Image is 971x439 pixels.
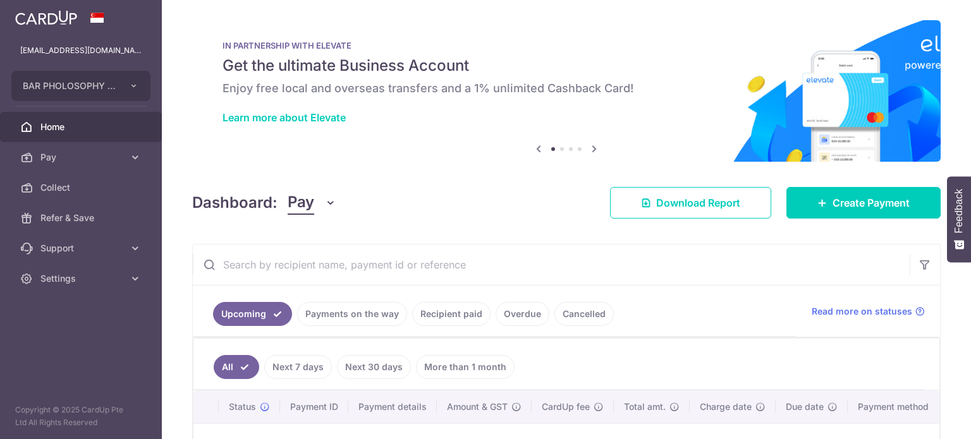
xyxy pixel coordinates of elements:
p: IN PARTNERSHIP WITH ELEVATE [223,40,910,51]
a: Recipient paid [412,302,491,326]
a: Cancelled [554,302,614,326]
span: Charge date [700,400,752,413]
button: Pay [288,191,336,215]
span: Home [40,121,124,133]
span: Pay [288,191,314,215]
span: Amount & GST [447,400,508,413]
span: Due date [786,400,824,413]
img: Renovation banner [192,20,941,162]
p: [EMAIL_ADDRESS][DOMAIN_NAME] [20,44,142,57]
span: Pay [40,151,124,164]
a: Read more on statuses [812,305,925,318]
a: More than 1 month [416,355,515,379]
a: Next 7 days [264,355,332,379]
a: Download Report [610,187,771,219]
h5: Get the ultimate Business Account [223,56,910,76]
span: Collect [40,181,124,194]
span: Support [40,242,124,255]
a: All [214,355,259,379]
h6: Enjoy free local and overseas transfers and a 1% unlimited Cashback Card! [223,81,910,96]
span: CardUp fee [542,400,590,413]
th: Payment method [848,390,944,423]
a: Upcoming [213,302,292,326]
th: Payment ID [280,390,348,423]
a: Payments on the way [297,302,407,326]
input: Search by recipient name, payment id or reference [193,244,910,285]
span: Refer & Save [40,212,124,224]
span: Total amt. [624,400,666,413]
button: BAR PHOLOSOPHY PTE. LTD. [11,71,150,101]
span: BAR PHOLOSOPHY PTE. LTD. [23,80,116,92]
span: Create Payment [833,195,910,210]
span: Read more on statuses [812,305,912,318]
a: Learn more about Elevate [223,111,346,124]
span: Download Report [656,195,740,210]
th: Payment details [348,390,437,423]
img: CardUp [15,10,77,25]
button: Feedback - Show survey [947,176,971,262]
h4: Dashboard: [192,191,278,214]
a: Create Payment [786,187,941,219]
a: Overdue [496,302,549,326]
span: Settings [40,272,124,285]
a: Next 30 days [337,355,411,379]
span: Status [229,400,256,413]
span: Feedback [953,189,965,233]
